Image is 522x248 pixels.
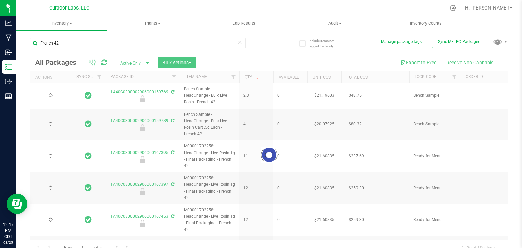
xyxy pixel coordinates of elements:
span: Plants [108,20,198,26]
a: Audit [289,16,380,31]
span: Audit [290,20,380,26]
span: Inventory [16,20,107,26]
span: Clear [238,38,242,47]
a: Lab Results [198,16,290,31]
span: Lab Results [223,20,264,26]
span: Inventory Counts [401,20,451,26]
button: Manage package tags [381,39,422,45]
span: Curador Labs, LLC [49,5,89,11]
inline-svg: Manufacturing [5,34,12,41]
a: Plants [107,16,198,31]
input: Search Package ID, Item Name, SKU, Lot or Part Number... [30,38,246,48]
div: Manage settings [449,5,457,11]
a: Inventory [16,16,107,31]
inline-svg: Inbound [5,49,12,56]
span: Hi, [PERSON_NAME]! [465,5,509,11]
inline-svg: Reports [5,93,12,100]
span: Include items not tagged for facility [309,38,343,49]
iframe: Resource center [7,194,27,214]
inline-svg: Inventory [5,64,12,70]
button: Sync METRC Packages [432,36,486,48]
p: 12:17 PM CDT [3,222,13,240]
a: Inventory Counts [380,16,471,31]
p: 08/25 [3,240,13,245]
inline-svg: Analytics [5,20,12,26]
inline-svg: Outbound [5,78,12,85]
span: Sync METRC Packages [438,39,480,44]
